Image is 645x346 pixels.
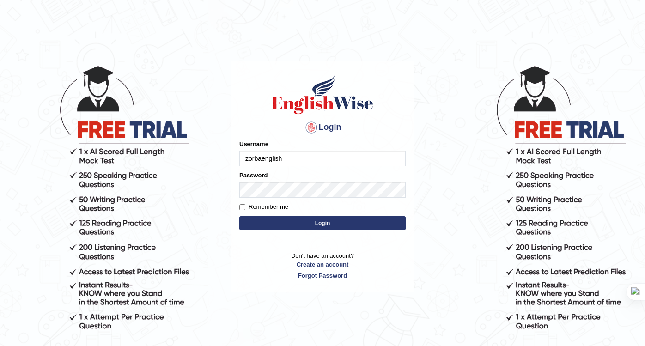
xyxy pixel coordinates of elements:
img: Logo of English Wise sign in for intelligent practice with AI [270,74,375,115]
label: Password [239,171,268,180]
button: Login [239,216,406,230]
label: Username [239,140,268,148]
p: Don't have an account? [239,251,406,280]
input: Remember me [239,204,245,210]
a: Forgot Password [239,271,406,280]
label: Remember me [239,202,288,212]
h4: Login [239,120,406,135]
a: Create an account [239,260,406,269]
